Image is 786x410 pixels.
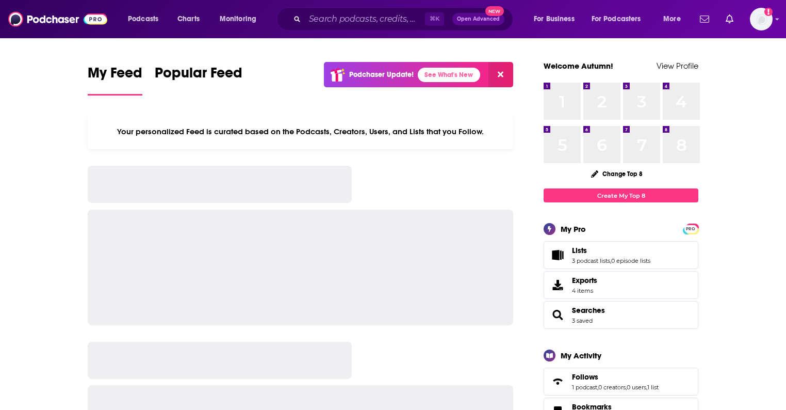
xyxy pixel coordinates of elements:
[544,271,698,299] a: Exports
[547,278,568,292] span: Exports
[547,308,568,322] a: Searches
[305,11,425,27] input: Search podcasts, credits, & more...
[722,10,738,28] a: Show notifications dropdown
[88,64,142,96] a: My Feed
[647,384,659,391] a: 1 list
[547,374,568,389] a: Follows
[155,64,242,88] span: Popular Feed
[572,372,598,382] span: Follows
[572,246,587,255] span: Lists
[684,225,697,232] a: PRO
[572,246,650,255] a: Lists
[750,8,773,30] button: Show profile menu
[656,11,694,27] button: open menu
[171,11,206,27] a: Charts
[750,8,773,30] img: User Profile
[349,70,414,79] p: Podchaser Update!
[585,11,656,27] button: open menu
[572,257,610,264] a: 3 podcast lists
[572,317,593,324] a: 3 saved
[657,61,698,71] a: View Profile
[418,68,480,82] a: See What's New
[572,372,659,382] a: Follows
[684,225,697,233] span: PRO
[611,257,650,264] a: 0 episode lists
[527,11,587,27] button: open menu
[764,8,773,16] svg: Add a profile image
[572,276,597,285] span: Exports
[585,167,649,180] button: Change Top 8
[286,7,523,31] div: Search podcasts, credits, & more...
[750,8,773,30] span: Logged in as autumncomm
[696,10,713,28] a: Show notifications dropdown
[646,384,647,391] span: ,
[597,384,598,391] span: ,
[610,257,611,264] span: ,
[425,12,444,26] span: ⌘ K
[8,9,107,29] img: Podchaser - Follow, Share and Rate Podcasts
[457,17,500,22] span: Open Advanced
[544,241,698,269] span: Lists
[598,384,626,391] a: 0 creators
[561,351,601,360] div: My Activity
[220,12,256,26] span: Monitoring
[561,224,586,234] div: My Pro
[592,12,641,26] span: For Podcasters
[212,11,270,27] button: open menu
[663,12,681,26] span: More
[155,64,242,96] a: Popular Feed
[544,368,698,396] span: Follows
[544,301,698,329] span: Searches
[626,384,627,391] span: ,
[547,248,568,262] a: Lists
[452,13,504,25] button: Open AdvancedNew
[88,64,142,88] span: My Feed
[88,114,513,149] div: Your personalized Feed is curated based on the Podcasts, Creators, Users, and Lists that you Follow.
[544,188,698,202] a: Create My Top 8
[121,11,172,27] button: open menu
[544,61,613,71] a: Welcome Autumn!
[177,12,200,26] span: Charts
[485,6,504,16] span: New
[572,287,597,294] span: 4 items
[572,306,605,315] a: Searches
[534,12,575,26] span: For Business
[572,384,597,391] a: 1 podcast
[627,384,646,391] a: 0 users
[128,12,158,26] span: Podcasts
